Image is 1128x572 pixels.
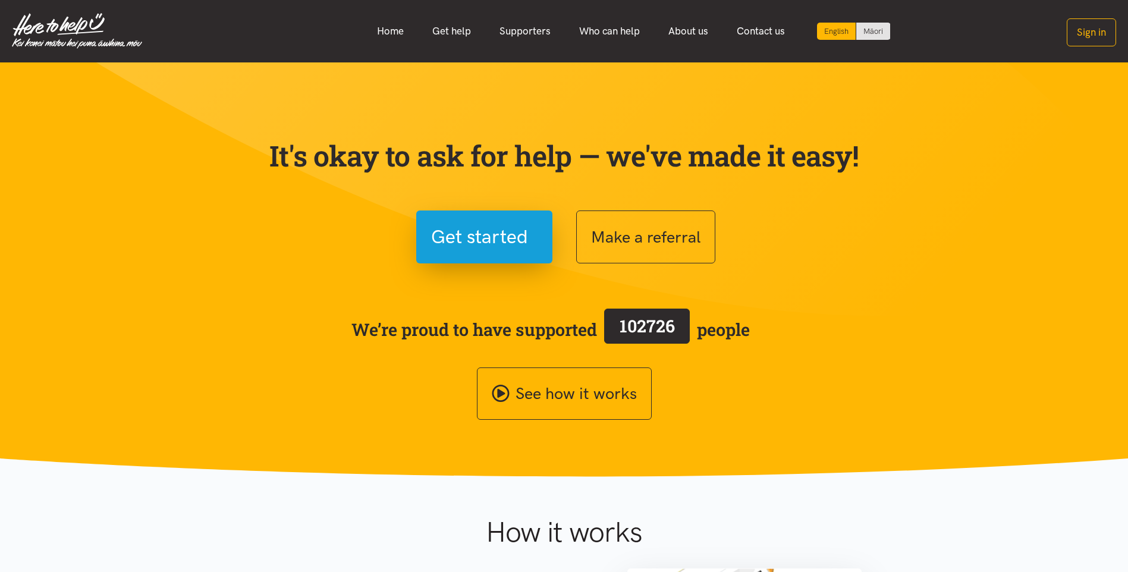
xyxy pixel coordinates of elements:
[416,210,552,263] button: Get started
[856,23,890,40] a: Switch to Te Reo Māori
[477,367,652,420] a: See how it works
[431,222,528,252] span: Get started
[267,139,862,173] p: It's okay to ask for help — we've made it easy!
[370,515,758,549] h1: How it works
[722,18,799,44] a: Contact us
[485,18,565,44] a: Supporters
[817,23,891,40] div: Language toggle
[597,306,697,353] a: 102726
[817,23,856,40] div: Current language
[351,306,750,353] span: We’re proud to have supported people
[12,13,142,49] img: Home
[620,315,675,337] span: 102726
[565,18,654,44] a: Who can help
[418,18,485,44] a: Get help
[363,18,418,44] a: Home
[1067,18,1116,46] button: Sign in
[576,210,715,263] button: Make a referral
[654,18,722,44] a: About us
